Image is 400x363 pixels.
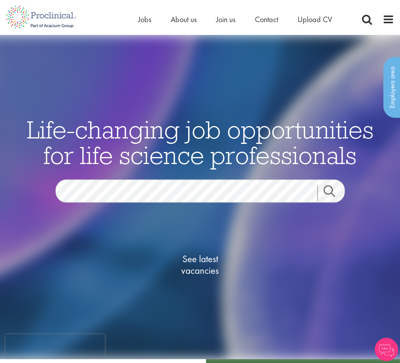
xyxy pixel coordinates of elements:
[27,114,374,170] span: Life-changing job opportunities for life science professionals
[216,14,235,24] a: Join us
[317,185,351,201] a: Job search submit button
[5,334,105,358] iframe: reCAPTCHA
[138,14,151,24] a: Jobs
[161,253,239,276] span: See latest vacancies
[375,338,398,361] img: Chatbot
[161,222,239,307] a: See latestvacancies
[171,14,197,24] a: About us
[298,14,332,24] a: Upload CV
[255,14,278,24] a: Contact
